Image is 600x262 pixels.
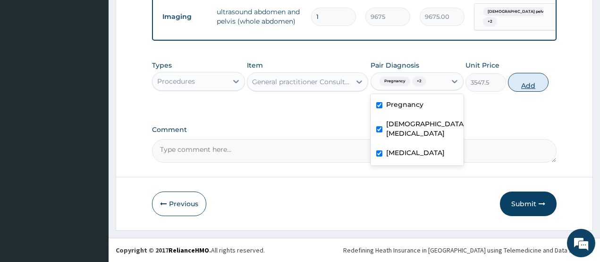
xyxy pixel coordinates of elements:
span: + 2 [483,17,497,26]
div: General practitioner Consultation first outpatient consultation [252,77,352,87]
strong: Copyright © 2017 . [116,246,211,254]
div: Procedures [157,77,195,86]
footer: All rights reserved. [109,238,600,262]
button: Submit [500,192,557,216]
label: [DEMOGRAPHIC_DATA] [MEDICAL_DATA] [386,119,466,138]
label: [MEDICAL_DATA] [386,148,445,157]
td: Imaging [158,8,212,26]
label: Pregnancy [386,100,423,109]
span: [DEMOGRAPHIC_DATA] pelvic inflammatory dis... [483,7,588,17]
img: d_794563401_company_1708531726252_794563401 [17,47,38,71]
label: Unit Price [465,61,499,70]
span: We're online! [55,74,130,169]
label: Item [247,61,263,70]
label: Types [152,61,172,70]
label: Pair Diagnosis [371,61,419,70]
textarea: Type your message and hit 'Enter' [5,167,180,201]
div: Minimize live chat window [155,5,177,27]
button: Add [508,73,549,92]
div: Chat with us now [49,53,159,65]
button: Previous [152,192,206,216]
a: RelianceHMO [169,246,209,254]
span: + 2 [412,77,426,86]
span: Pregnancy [380,77,410,86]
label: Comment [152,126,557,134]
div: Redefining Heath Insurance in [GEOGRAPHIC_DATA] using Telemedicine and Data Science! [343,245,593,255]
td: ultrasound abdomen and pelvis (whole abdomen) [212,2,306,31]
